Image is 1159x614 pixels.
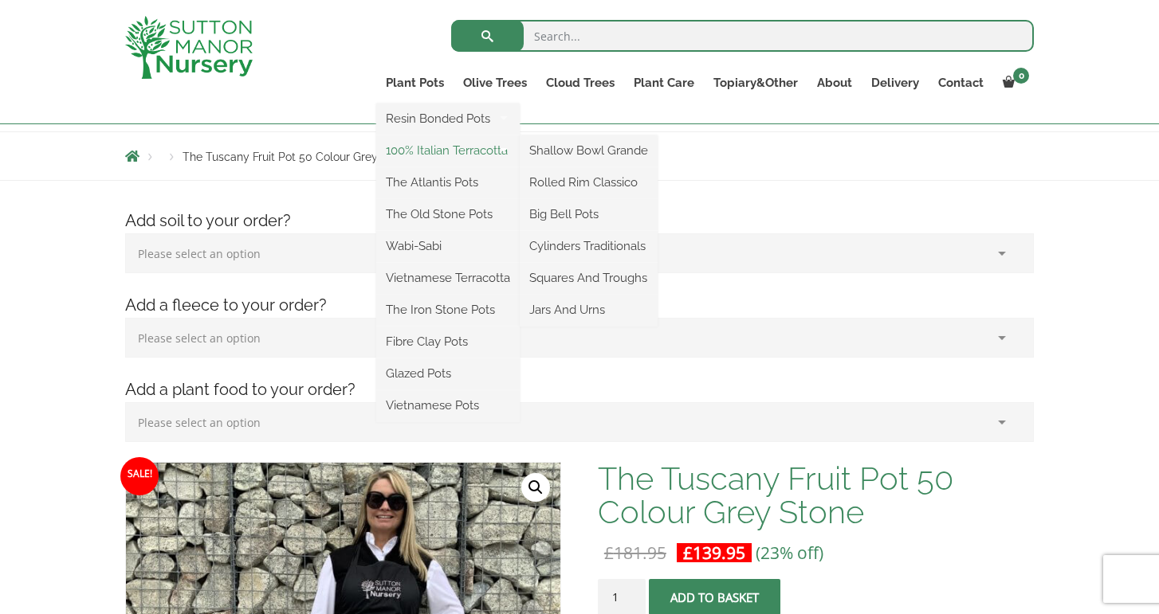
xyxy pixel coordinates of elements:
[125,16,253,79] img: logo
[536,72,624,94] a: Cloud Trees
[113,209,1046,233] h4: Add soil to your order?
[521,473,550,502] a: View full-screen image gallery
[862,72,929,94] a: Delivery
[756,542,823,564] span: (23% off)
[120,457,159,495] span: Sale!
[376,107,520,131] a: Resin Bonded Pots
[683,542,693,564] span: £
[376,330,520,354] a: Fibre Clay Pots
[376,139,520,162] a: 100% Italian Terracotta
[376,170,520,194] a: The Atlantis Pots
[520,139,658,162] a: Shallow Bowl Grande
[451,20,1034,52] input: Search...
[376,234,520,258] a: Wabi-Sabi
[520,266,658,290] a: Squares And Troughs
[113,293,1046,318] h4: Add a fleece to your order?
[376,362,520,385] a: Glazed Pots
[604,542,614,564] span: £
[376,202,520,226] a: The Old Stone Pots
[604,542,666,564] bdi: 181.95
[113,377,1046,402] h4: Add a plant food to your order?
[376,298,520,322] a: The Iron Stone Pots
[929,72,993,94] a: Contact
[598,462,1034,529] h1: The Tuscany Fruit Pot 50 Colour Grey Stone
[125,150,1034,162] nav: Breadcrumbs
[993,72,1034,94] a: 0
[1013,68,1029,84] span: 0
[624,72,704,94] a: Plant Care
[807,72,862,94] a: About
[520,298,658,322] a: Jars And Urns
[376,393,520,417] a: Vietnamese Pots
[376,72,454,94] a: Plant Pots
[183,151,411,163] span: The Tuscany Fruit Pot 50 Colour Grey Stone
[704,72,807,94] a: Topiary&Other
[376,266,520,290] a: Vietnamese Terracotta
[683,542,745,564] bdi: 139.95
[454,72,536,94] a: Olive Trees
[520,202,658,226] a: Big Bell Pots
[520,170,658,194] a: Rolled Rim Classico
[520,234,658,258] a: Cylinders Traditionals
